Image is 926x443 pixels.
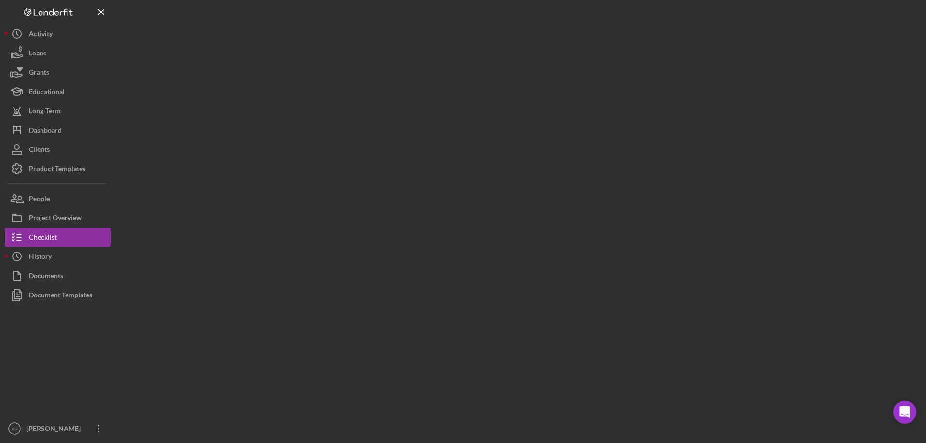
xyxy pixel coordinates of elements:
div: Grants [29,63,49,84]
button: Project Overview [5,208,111,228]
div: Document Templates [29,285,92,307]
button: Grants [5,63,111,82]
div: Activity [29,24,53,46]
button: Documents [5,266,111,285]
button: Dashboard [5,121,111,140]
div: Dashboard [29,121,62,142]
div: Documents [29,266,63,288]
div: Long-Term [29,101,61,123]
div: Project Overview [29,208,82,230]
button: Activity [5,24,111,43]
button: Loans [5,43,111,63]
button: Clients [5,140,111,159]
div: Educational [29,82,65,104]
button: Product Templates [5,159,111,178]
button: Long-Term [5,101,111,121]
button: People [5,189,111,208]
button: History [5,247,111,266]
div: Open Intercom Messenger [893,401,916,424]
button: Checklist [5,228,111,247]
div: Product Templates [29,159,85,181]
div: [PERSON_NAME] [24,419,87,441]
div: Checklist [29,228,57,249]
text: KS [12,426,18,431]
div: People [29,189,50,211]
button: Document Templates [5,285,111,305]
button: Educational [5,82,111,101]
div: Loans [29,43,46,65]
button: KS[PERSON_NAME] [5,419,111,438]
div: Clients [29,140,50,161]
div: History [29,247,52,268]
